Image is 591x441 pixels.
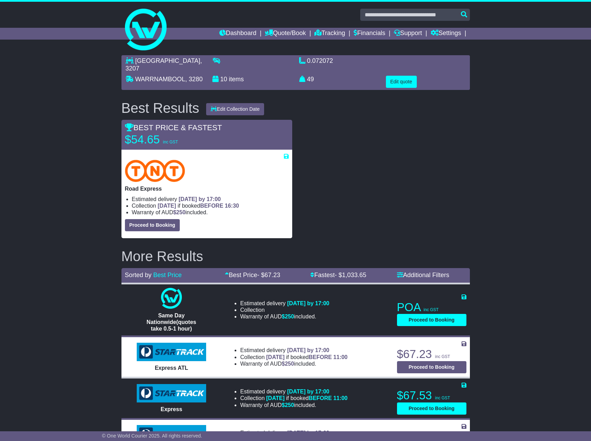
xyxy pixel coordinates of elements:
p: Road Express [125,185,289,192]
li: Warranty of AUD included. [240,360,347,367]
div: Best Results [118,100,203,116]
p: POA [397,300,466,314]
span: 10 [220,76,227,83]
img: TNT Domestic: Road Express [125,160,185,182]
span: © One World Courier 2025. All rights reserved. [102,433,202,439]
p: $67.53 [397,389,466,402]
span: 67.23 [264,272,280,278]
button: Edit Collection Date [206,103,264,115]
li: Estimated delivery [240,388,347,395]
li: Collection [240,354,347,360]
span: BEFORE [309,354,332,360]
button: Edit quote [386,76,417,88]
span: 16:30 [225,203,239,209]
li: Estimated delivery [132,196,289,202]
span: inc GST [435,396,450,400]
li: Estimated delivery [240,300,329,307]
li: Estimated delivery [240,430,347,436]
span: 49 [307,76,314,83]
span: [DATE] by 17:00 [287,300,329,306]
span: if booked [158,203,239,209]
li: Collection [132,202,289,209]
span: 1,033.65 [342,272,366,278]
a: Additional Filters [397,272,449,278]
li: Collection [240,395,347,401]
p: $67.23 [397,347,466,361]
button: Proceed to Booking [125,219,180,231]
a: Tracking [314,28,345,40]
span: if booked [266,395,347,401]
button: Proceed to Booking [397,314,466,326]
span: $ [282,402,294,408]
button: Proceed to Booking [397,361,466,373]
span: 250 [285,402,294,408]
span: [DATE] by 17:00 [287,430,329,436]
span: inc GST [435,354,450,359]
span: $ [282,361,294,367]
span: Sorted by [125,272,152,278]
span: [DATE] by 17:00 [287,347,329,353]
h2: More Results [121,249,470,264]
span: 250 [176,209,186,215]
li: Estimated delivery [240,347,347,353]
span: items [229,76,244,83]
button: Proceed to Booking [397,402,466,415]
span: [DATE] [266,395,285,401]
span: [DATE] [158,203,176,209]
img: One World Courier: Same Day Nationwide(quotes take 0.5-1 hour) [161,288,182,309]
span: , 3280 [185,76,203,83]
span: BEFORE [200,203,223,209]
span: Express [161,406,182,412]
span: [DATE] by 17:00 [287,389,329,394]
img: StarTrack: Express [137,384,206,403]
a: Fastest- $1,033.65 [310,272,366,278]
a: Best Price [153,272,182,278]
span: $ [282,314,294,319]
span: 0.072072 [307,57,333,64]
span: 250 [285,361,294,367]
a: Dashboard [219,28,256,40]
span: WARRNAMBOOL [135,76,185,83]
span: BEFORE [309,395,332,401]
p: $54.65 [125,133,212,147]
span: - $ [257,272,280,278]
span: [DATE] by 17:00 [179,196,221,202]
span: 11:00 [334,354,348,360]
span: [DATE] [266,354,285,360]
span: [GEOGRAPHIC_DATA] [135,57,200,64]
a: Financials [354,28,385,40]
span: BEST PRICE & FASTEST [125,123,222,132]
span: Express ATL [155,365,188,371]
span: Same Day Nationwide(quotes take 0.5-1 hour) [146,313,196,332]
a: Support [394,28,422,40]
a: Settings [431,28,461,40]
li: Collection [240,307,329,313]
span: if booked [266,354,347,360]
span: 250 [285,314,294,319]
span: , 3207 [126,57,202,72]
span: 11:00 [334,395,348,401]
img: StarTrack: Express ATL [137,343,206,361]
span: inc GST [163,140,178,144]
span: - $ [335,272,366,278]
li: Warranty of AUD included. [240,402,347,408]
li: Warranty of AUD included. [132,209,289,216]
span: $ [173,209,186,215]
li: Warranty of AUD included. [240,313,329,320]
a: Best Price- $67.23 [225,272,280,278]
a: Quote/Book [265,28,306,40]
span: inc GST [424,307,439,312]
